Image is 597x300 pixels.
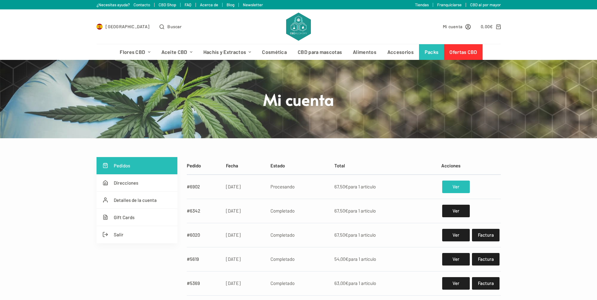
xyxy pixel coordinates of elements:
a: Cosmética [257,44,292,60]
a: Blog [227,2,234,7]
span: Acciones [441,163,460,168]
a: Direcciones [97,174,177,192]
span: € [345,184,348,189]
a: #6020 [187,232,200,238]
a: #6902 [187,184,200,189]
a: Detalles de la cuenta [97,192,177,209]
td: Completado [267,271,331,295]
a: Mi cuenta [443,23,471,30]
a: CBD Shop [159,2,176,7]
a: ¿Necesitas ayuda? Contacto [97,2,150,7]
a: Accesorios [382,44,419,60]
a: Ver [442,181,469,193]
bdi: 0,00 [481,24,493,29]
td: para 1 artículo [331,247,438,271]
a: Aceite CBD [156,44,198,60]
span: € [345,232,348,238]
span: Fecha [226,163,238,168]
td: Completado [267,199,331,223]
span: Estado [270,163,285,168]
a: CBD al por mayor [470,2,501,7]
span: € [345,280,348,286]
a: Tiendas [415,2,429,7]
a: Pedidos [97,157,177,174]
nav: Menú de cabecera [114,44,483,60]
a: FAQ [185,2,191,7]
time: [DATE] [226,256,241,262]
a: Ver [442,253,469,266]
a: Select Country [97,23,150,30]
td: Completado [267,247,331,271]
time: [DATE] [226,208,241,213]
a: Flores CBD [114,44,156,60]
td: para 1 artículo [331,199,438,223]
a: Factura [472,253,499,266]
span: € [345,256,348,262]
h1: Mi cuenta [181,89,416,109]
span: 67,50 [334,232,348,238]
a: Hachís y Extractos [198,44,257,60]
a: Carro de compra [481,23,500,30]
a: Salir [97,226,177,243]
a: Acerca de [200,2,218,7]
td: Procesando [267,175,331,199]
span: 54,00 [334,256,348,262]
a: Gift Cards [97,209,177,226]
a: #5369 [187,280,200,286]
time: [DATE] [226,184,241,189]
span: 63,00 [334,280,348,286]
img: CBD Alchemy [286,13,311,41]
a: #5619 [187,256,199,262]
a: CBD para mascotas [292,44,348,60]
a: Franquiciarse [437,2,462,7]
span: 67,50 [334,208,348,213]
span: 67,50 [334,184,348,189]
td: para 1 artículo [331,223,438,247]
img: ES Flag [97,24,103,30]
span: Buscar [167,23,181,30]
a: Factura [472,229,499,241]
a: Newsletter [243,2,263,7]
td: para 1 artículo [331,175,438,199]
a: Ver [442,205,469,217]
a: Factura [472,277,499,290]
span: € [345,208,348,213]
span: Mi cuenta [443,23,463,30]
td: para 1 artículo [331,271,438,295]
time: [DATE] [226,280,241,286]
a: #6342 [187,208,200,213]
span: € [490,24,493,29]
span: Pedido [187,163,201,168]
time: [DATE] [226,232,241,238]
span: [GEOGRAPHIC_DATA] [106,23,149,30]
span: Total [334,163,345,168]
button: Abrir formulario de búsqueda [160,23,181,30]
a: Alimentos [348,44,382,60]
a: Ofertas CBD [444,44,483,60]
td: Completado [267,223,331,247]
a: Packs [419,44,444,60]
a: Ver [442,229,469,241]
a: Ver [442,277,469,290]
